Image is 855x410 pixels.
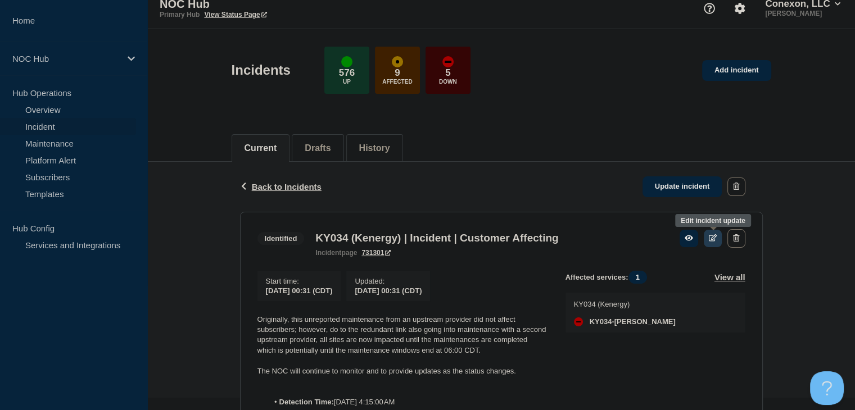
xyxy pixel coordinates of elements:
div: affected [392,56,403,67]
button: Drafts [305,143,331,153]
p: KY034 (Kenergy) [574,300,676,308]
button: View all [714,271,745,284]
p: Down [439,79,457,85]
p: Primary Hub [160,11,200,19]
p: Start time : [266,277,333,285]
p: Affected [382,79,412,85]
div: down [574,317,583,326]
div: up [341,56,352,67]
h1: Incidents [232,62,291,78]
li: [DATE] 4:15:00 AM [268,397,548,407]
strong: Detection Time: [279,398,334,406]
button: History [359,143,390,153]
span: incident [315,249,341,257]
button: Current [245,143,277,153]
h3: KY034 (Kenergy) | Incident | Customer Affecting [315,232,558,244]
p: [PERSON_NAME] [763,10,843,17]
span: [DATE] 00:31 (CDT) [266,286,333,295]
span: 1 [628,271,647,284]
p: 9 [395,67,400,79]
button: Back to Incidents [240,182,322,192]
p: 576 [339,67,355,79]
p: 5 [445,67,450,79]
a: Update incident [643,176,722,197]
p: page [315,249,357,257]
div: Edit incident update [681,217,745,225]
p: Originally, this unreported maintenance from an upstream provider did not affect subscribers; how... [257,315,548,356]
p: The NOC will continue to monitor and to provide updates as the status changes. [257,366,548,376]
a: View Status Page [204,11,266,19]
span: Identified [257,232,305,245]
p: NOC Hub [12,54,120,63]
p: Up [343,79,351,85]
span: Back to Incidents [252,182,322,192]
div: [DATE] 00:31 (CDT) [355,285,422,295]
a: 731301 [361,249,391,257]
p: Updated : [355,277,422,285]
div: down [442,56,454,67]
a: Add incident [702,60,771,81]
iframe: Help Scout Beacon - Open [810,371,844,405]
span: Affected services: [566,271,653,284]
span: KY034-[PERSON_NAME] [590,317,676,326]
